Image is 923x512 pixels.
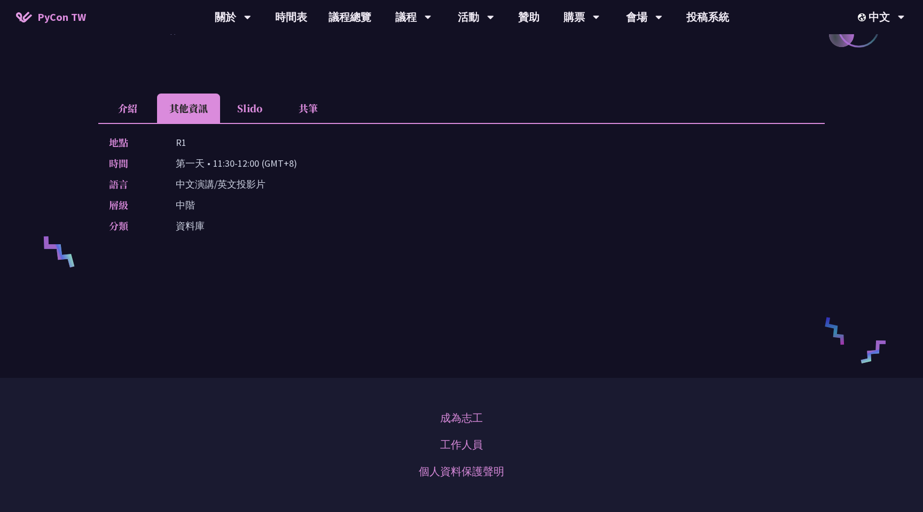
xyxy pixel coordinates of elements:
p: 中階 [176,197,195,213]
p: 層級 [109,197,154,213]
p: 時間 [109,156,154,171]
li: Slido [220,94,279,123]
span: PyCon TW [37,9,86,25]
img: Locale Icon [858,13,869,21]
li: 其他資訊 [157,94,220,123]
p: 第一天 • 11:30-12:00 (GMT+8) [176,156,297,171]
p: 資料庫 [176,218,205,234]
p: 中文演講/英文投影片 [176,176,265,192]
p: 語言 [109,176,154,192]
img: Home icon of PyCon TW 2025 [16,12,32,22]
a: 成為志工 [440,410,483,426]
li: 介紹 [98,94,157,123]
p: R1 [176,135,186,150]
li: 共筆 [279,94,338,123]
a: 個人資料保護聲明 [419,463,504,479]
a: 工作人員 [440,437,483,453]
p: 地點 [109,135,154,150]
p: 分類 [109,218,154,234]
a: PyCon TW [5,4,97,30]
